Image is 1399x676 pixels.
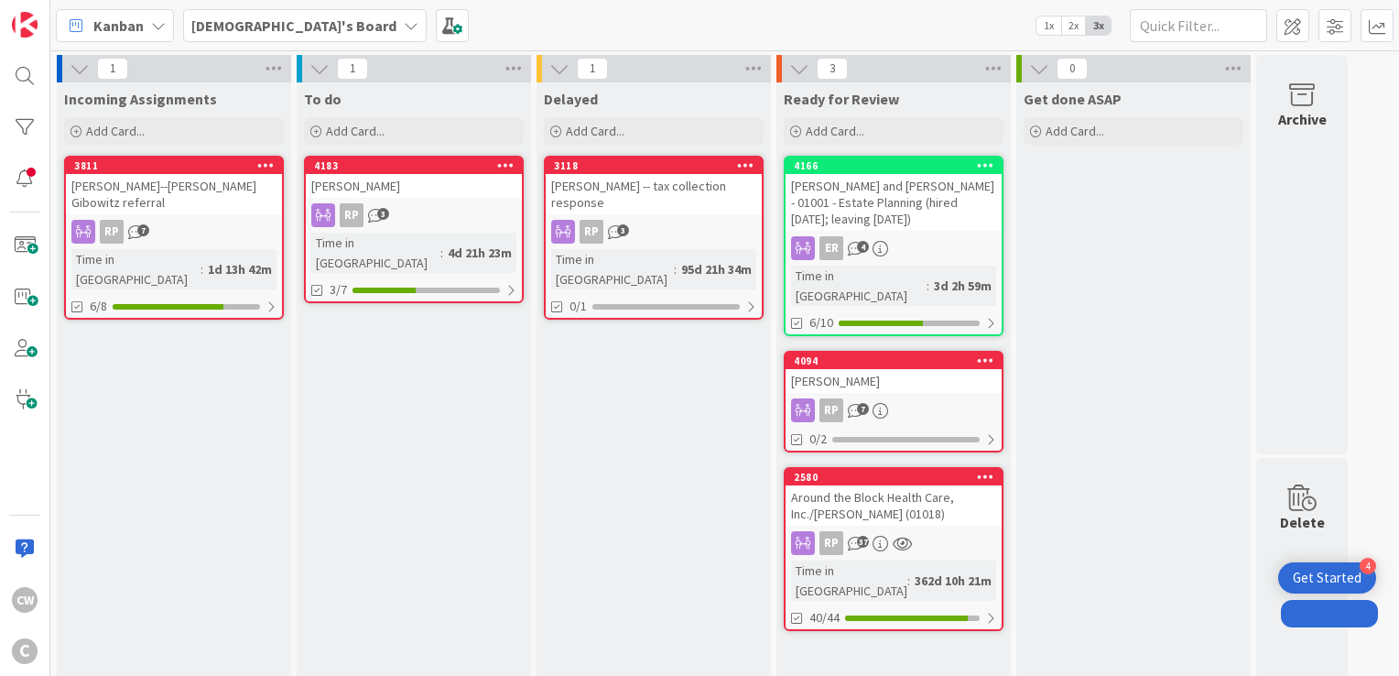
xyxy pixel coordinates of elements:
[617,224,629,236] span: 3
[1280,511,1325,533] div: Delete
[784,90,899,108] span: Ready for Review
[546,174,762,214] div: [PERSON_NAME] -- tax collection response
[857,403,869,415] span: 7
[12,638,38,664] div: C
[201,259,203,279] span: :
[809,608,840,627] span: 40/44
[794,471,1002,484] div: 2580
[100,220,124,244] div: RP
[794,159,1002,172] div: 4166
[544,90,598,108] span: Delayed
[191,16,396,35] b: [DEMOGRAPHIC_DATA]'s Board
[786,369,1002,393] div: [PERSON_NAME]
[546,220,762,244] div: RP
[137,224,149,236] span: 7
[306,203,522,227] div: RP
[306,174,522,198] div: [PERSON_NAME]
[786,469,1002,526] div: 2580Around the Block Health Care, Inc./[PERSON_NAME] (01018)
[809,313,833,333] span: 6/10
[786,353,1002,393] div: 4094[PERSON_NAME]
[326,123,385,139] span: Add Card...
[551,249,674,289] div: Time in [GEOGRAPHIC_DATA]
[74,159,282,172] div: 3811
[786,158,1002,231] div: 4166[PERSON_NAME] and [PERSON_NAME] - 01001 - Estate Planning (hired [DATE]; leaving [DATE])
[12,587,38,613] div: CW
[809,430,827,449] span: 0/2
[786,236,1002,260] div: ER
[66,158,282,174] div: 3811
[440,243,443,263] span: :
[786,353,1002,369] div: 4094
[786,469,1002,485] div: 2580
[569,297,587,316] span: 0/1
[1024,90,1122,108] span: Get done ASAP
[1293,569,1361,587] div: Get Started
[1130,9,1267,42] input: Quick Filter...
[819,531,843,555] div: RP
[546,158,762,174] div: 3118
[311,233,440,273] div: Time in [GEOGRAPHIC_DATA]
[806,123,864,139] span: Add Card...
[791,266,927,306] div: Time in [GEOGRAPHIC_DATA]
[66,220,282,244] div: RP
[677,259,756,279] div: 95d 21h 34m
[330,280,347,300] span: 3/7
[340,203,363,227] div: RP
[306,158,522,198] div: 4183[PERSON_NAME]
[910,571,996,591] div: 362d 10h 21m
[786,398,1002,422] div: RP
[1360,558,1376,574] div: 4
[377,208,389,220] span: 3
[1036,16,1061,35] span: 1x
[1278,108,1327,130] div: Archive
[786,485,1002,526] div: Around the Block Health Care, Inc./[PERSON_NAME] (01018)
[674,259,677,279] span: :
[929,276,996,296] div: 3d 2h 59m
[857,241,869,253] span: 4
[577,58,608,80] span: 1
[1278,562,1376,594] div: Open Get Started checklist, remaining modules: 4
[857,536,869,548] span: 37
[12,12,38,38] img: Visit kanbanzone.com
[64,90,217,108] span: Incoming Assignments
[791,561,907,601] div: Time in [GEOGRAPHIC_DATA]
[93,15,144,37] span: Kanban
[566,123,624,139] span: Add Card...
[337,58,368,80] span: 1
[90,297,107,316] span: 6/8
[304,90,342,108] span: To do
[86,123,145,139] span: Add Card...
[306,158,522,174] div: 4183
[1086,16,1111,35] span: 3x
[794,354,1002,367] div: 4094
[1046,123,1104,139] span: Add Card...
[554,159,762,172] div: 3118
[927,276,929,296] span: :
[580,220,603,244] div: RP
[819,398,843,422] div: RP
[786,531,1002,555] div: RP
[66,174,282,214] div: [PERSON_NAME]--[PERSON_NAME] Gibowitz referral
[71,249,201,289] div: Time in [GEOGRAPHIC_DATA]
[1061,16,1086,35] span: 2x
[546,158,762,214] div: 3118[PERSON_NAME] -- tax collection response
[443,243,516,263] div: 4d 21h 23m
[203,259,277,279] div: 1d 13h 42m
[786,158,1002,174] div: 4166
[1057,58,1088,80] span: 0
[817,58,848,80] span: 3
[907,571,910,591] span: :
[97,58,128,80] span: 1
[819,236,843,260] div: ER
[786,174,1002,231] div: [PERSON_NAME] and [PERSON_NAME] - 01001 - Estate Planning (hired [DATE]; leaving [DATE])
[314,159,522,172] div: 4183
[66,158,282,214] div: 3811[PERSON_NAME]--[PERSON_NAME] Gibowitz referral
